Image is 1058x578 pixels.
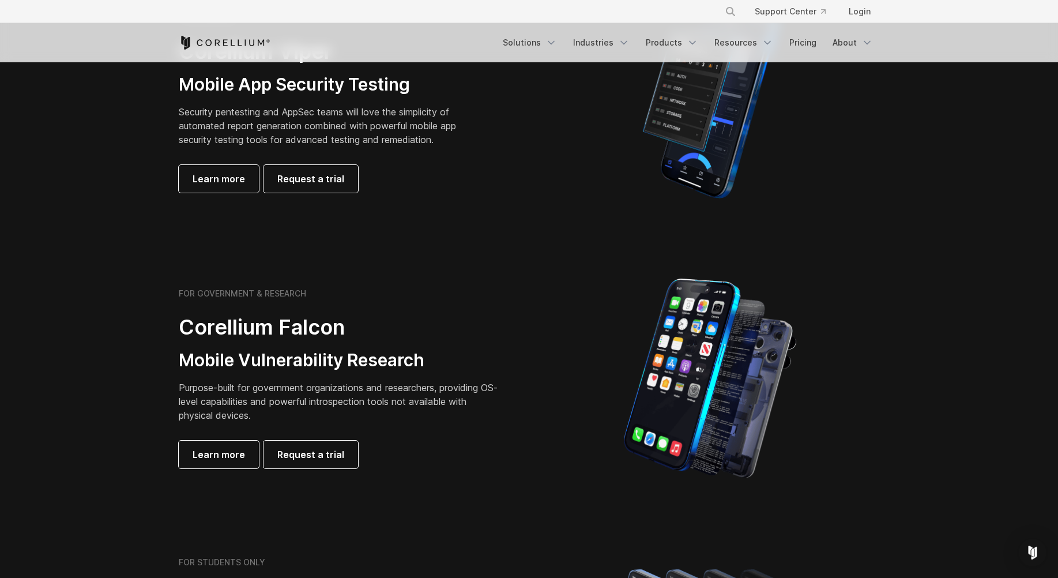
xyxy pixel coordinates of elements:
[707,32,780,53] a: Resources
[711,1,880,22] div: Navigation Menu
[826,32,880,53] a: About
[263,165,358,193] a: Request a trial
[496,32,880,53] div: Navigation Menu
[496,32,564,53] a: Solutions
[263,441,358,468] a: Request a trial
[566,32,637,53] a: Industries
[193,448,245,461] span: Learn more
[193,172,245,186] span: Learn more
[179,165,259,193] a: Learn more
[746,1,835,22] a: Support Center
[179,74,474,96] h3: Mobile App Security Testing
[277,172,344,186] span: Request a trial
[179,288,306,299] h6: FOR GOVERNMENT & RESEARCH
[179,441,259,468] a: Learn more
[179,36,270,50] a: Corellium Home
[277,448,344,461] span: Request a trial
[1019,539,1046,566] div: Open Intercom Messenger
[179,105,474,147] p: Security pentesting and AppSec teams will love the simplicity of automated report generation comb...
[639,32,705,53] a: Products
[179,314,502,340] h2: Corellium Falcon
[623,277,797,479] img: iPhone model separated into the mechanics used to build the physical device.
[720,1,741,22] button: Search
[623,2,797,204] img: Corellium MATRIX automated report on iPhone showing app vulnerability test results across securit...
[782,32,823,53] a: Pricing
[839,1,880,22] a: Login
[179,557,265,568] h6: FOR STUDENTS ONLY
[179,350,502,371] h3: Mobile Vulnerability Research
[179,381,502,422] p: Purpose-built for government organizations and researchers, providing OS-level capabilities and p...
